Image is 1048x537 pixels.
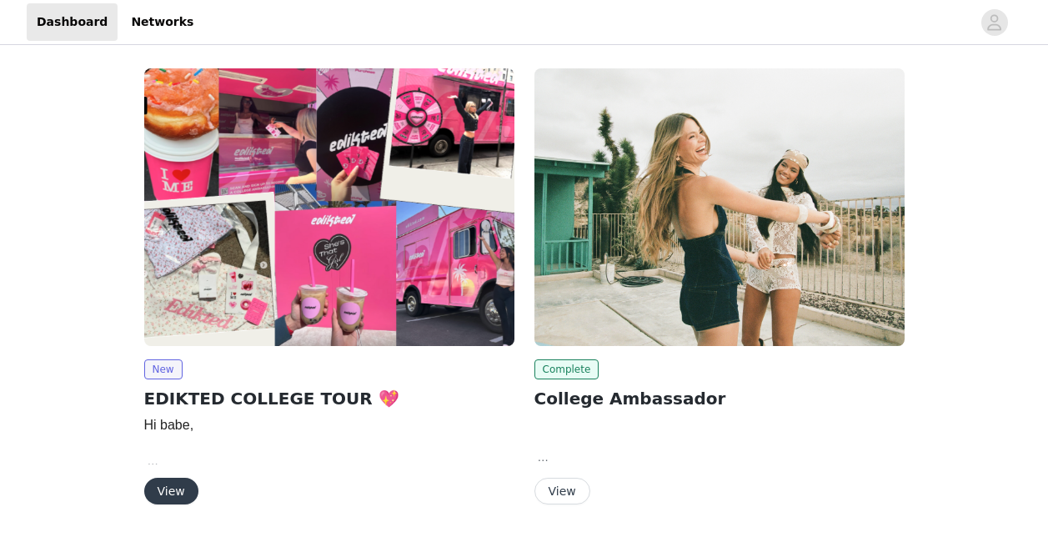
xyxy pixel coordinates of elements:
[144,359,183,379] span: New
[144,485,198,498] a: View
[534,478,590,504] button: View
[121,3,203,41] a: Networks
[986,9,1002,36] div: avatar
[144,478,198,504] button: View
[534,386,905,411] h2: College Ambassador
[27,3,118,41] a: Dashboard
[144,386,514,411] h2: EDIKTED COLLEGE TOUR 💖
[144,68,514,346] img: Edikted
[534,359,599,379] span: Complete
[534,485,590,498] a: View
[144,418,194,432] span: Hi babe,
[534,68,905,346] img: Edikted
